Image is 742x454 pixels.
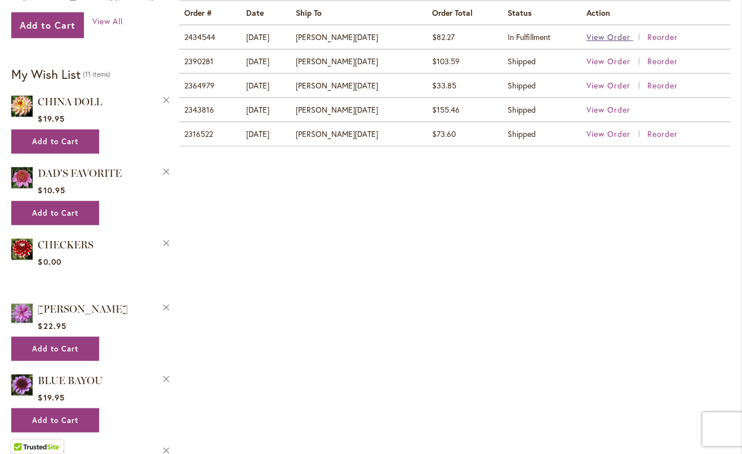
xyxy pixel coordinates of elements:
iframe: Launch Accessibility Center [8,414,40,446]
td: [DATE] [241,25,291,49]
td: 2364979 [179,73,241,97]
td: [DATE] [241,49,291,73]
a: DAD'S FAVORITE [11,165,33,193]
th: Action [581,1,731,25]
th: Ship To [291,1,427,25]
a: CHINA DOLL [38,96,103,108]
span: $155.46 [432,104,460,115]
td: Shipped [502,49,581,73]
a: Reorder [647,32,678,42]
a: View Order [587,56,645,66]
span: View Order [587,80,630,91]
a: View All [92,16,123,27]
span: Add to Cart [32,208,78,218]
a: View Order [587,104,630,115]
span: $73.60 [432,128,456,139]
a: [PERSON_NAME] [38,303,128,315]
span: $19.95 [38,392,65,403]
span: View Order [587,56,630,66]
td: 2390281 [179,49,241,73]
a: CHECKERS [11,237,33,264]
th: Order # [179,1,241,25]
a: Brandon Michael [11,301,33,328]
span: View Order [587,128,630,139]
th: Status [502,1,581,25]
span: $82.27 [432,32,455,42]
td: 2316522 [179,122,241,146]
td: [PERSON_NAME][DATE] [291,25,427,49]
td: Shipped [502,73,581,97]
td: [PERSON_NAME][DATE] [291,73,427,97]
span: $22.95 [38,321,66,331]
th: Date [241,1,291,25]
button: Add to Cart [11,337,99,361]
span: $0.00 [38,256,61,267]
a: Reorder [647,80,678,91]
th: Order Total [426,1,502,25]
td: [PERSON_NAME][DATE] [291,122,427,146]
span: Add to Cart [20,19,75,31]
button: Add to Cart [11,12,84,38]
span: 11 items [83,70,110,78]
td: 2434544 [179,25,241,49]
a: View Order [587,32,645,42]
a: Reorder [647,56,678,66]
button: Add to Cart [11,201,99,225]
a: BLUE BAYOU [11,372,33,400]
button: Add to Cart [11,408,99,433]
span: $33.85 [432,80,456,91]
span: View All [92,16,123,26]
a: CHECKERS [38,239,94,251]
td: 2343816 [179,97,241,122]
td: [DATE] [241,73,291,97]
a: View Order [587,128,645,139]
img: CHINA DOLL [11,94,33,119]
td: [DATE] [241,122,291,146]
span: Add to Cart [32,416,78,425]
span: $19.95 [38,113,65,124]
td: Shipped [502,97,581,122]
button: Add to Cart [11,130,99,154]
span: View Order [587,32,630,42]
span: Add to Cart [32,344,78,354]
span: $103.59 [432,56,460,66]
span: Add to Cart [32,137,78,146]
a: DAD'S FAVORITE [38,167,122,180]
td: In Fulfillment [502,25,581,49]
td: [DATE] [241,97,291,122]
span: $10.95 [38,185,65,195]
img: BLUE BAYOU [11,372,33,398]
a: Reorder [647,128,678,139]
a: BLUE BAYOU [38,375,103,387]
a: CHINA DOLL [11,94,33,121]
img: Brandon Michael [11,301,33,326]
img: DAD'S FAVORITE [11,165,33,190]
a: View Order [587,80,645,91]
strong: My Wish List [11,66,81,82]
td: [PERSON_NAME][DATE] [291,49,427,73]
td: Shipped [502,122,581,146]
img: CHECKERS [11,237,33,262]
td: [PERSON_NAME][DATE] [291,97,427,122]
